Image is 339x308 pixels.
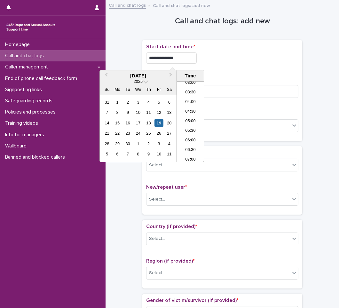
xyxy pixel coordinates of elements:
li: 04:30 [177,107,204,117]
div: Choose Wednesday, October 1st, 2025 [134,139,142,148]
li: 03:30 [177,88,204,98]
div: Choose Sunday, October 5th, 2025 [103,150,111,158]
div: Choose Sunday, September 28th, 2025 [103,139,111,148]
p: Training videos [3,120,43,126]
div: Choose Friday, September 5th, 2025 [154,98,163,107]
span: New/repeat user [146,185,187,190]
div: Choose Thursday, October 9th, 2025 [144,150,153,158]
span: Region (if provided) [146,258,194,264]
div: Choose Tuesday, September 23rd, 2025 [123,129,132,138]
div: Choose Thursday, September 18th, 2025 [144,119,153,127]
p: Wallboard [3,143,32,149]
img: rhQMoQhaT3yELyF149Cw [5,21,56,34]
div: Choose Friday, September 12th, 2025 [154,108,163,117]
div: Choose Friday, September 26th, 2025 [154,129,163,138]
div: Su [103,85,111,94]
div: Choose Wednesday, September 10th, 2025 [134,108,142,117]
span: 2025 [134,79,143,84]
div: Choose Wednesday, October 8th, 2025 [134,150,142,158]
li: 05:00 [177,117,204,126]
li: 05:30 [177,126,204,136]
div: Fr [154,85,163,94]
li: 06:30 [177,146,204,155]
span: Country (if provided) [146,224,197,229]
li: 07:00 [177,155,204,165]
div: Choose Wednesday, September 3rd, 2025 [134,98,142,107]
div: Choose Sunday, September 14th, 2025 [103,119,111,127]
div: Choose Monday, September 8th, 2025 [113,108,122,117]
div: Choose Saturday, October 4th, 2025 [165,139,174,148]
div: Tu [123,85,132,94]
a: Call and chat logs [109,1,146,9]
p: Banned and blocked callers [3,154,70,160]
p: End of phone call feedback form [3,75,82,82]
div: Choose Saturday, September 13th, 2025 [165,108,174,117]
div: Choose Saturday, September 20th, 2025 [165,119,174,127]
div: Choose Sunday, September 21st, 2025 [103,129,111,138]
div: Choose Saturday, September 6th, 2025 [165,98,174,107]
div: Choose Sunday, August 31st, 2025 [103,98,111,107]
p: Caller management [3,64,53,70]
h1: Call and chat logs: add new [142,17,302,26]
div: Choose Friday, October 10th, 2025 [154,150,163,158]
div: month 2025-09 [102,97,174,159]
div: Time [178,73,202,79]
div: Th [144,85,153,94]
div: Choose Monday, September 1st, 2025 [113,98,122,107]
div: Choose Thursday, September 4th, 2025 [144,98,153,107]
div: Choose Tuesday, September 16th, 2025 [123,119,132,127]
div: Choose Friday, September 19th, 2025 [154,119,163,127]
div: Mo [113,85,122,94]
div: Choose Thursday, September 25th, 2025 [144,129,153,138]
div: Sa [165,85,174,94]
div: Select... [149,162,165,169]
p: Call and chat logs: add new [153,2,210,9]
div: Choose Friday, October 3rd, 2025 [154,139,163,148]
span: Gender of victim/survivor (if provided) [146,298,238,303]
p: Info for managers [3,132,49,138]
div: Select... [149,235,165,242]
button: Next Month [166,71,177,81]
div: We [134,85,142,94]
div: Choose Monday, October 6th, 2025 [113,150,122,158]
li: 03:00 [177,78,204,88]
div: Choose Tuesday, October 7th, 2025 [123,150,132,158]
li: 04:00 [177,98,204,107]
div: Choose Monday, September 15th, 2025 [113,119,122,127]
p: Safeguarding records [3,98,58,104]
div: Choose Thursday, September 11th, 2025 [144,108,153,117]
button: Previous Month [100,71,111,81]
div: [DATE] [100,73,177,79]
div: Select... [149,196,165,203]
div: Choose Monday, September 22nd, 2025 [113,129,122,138]
div: Select... [149,270,165,276]
div: Choose Saturday, October 11th, 2025 [165,150,174,158]
div: Choose Wednesday, September 24th, 2025 [134,129,142,138]
span: Start date and time [146,44,195,49]
div: Choose Thursday, October 2nd, 2025 [144,139,153,148]
div: Choose Sunday, September 7th, 2025 [103,108,111,117]
div: Choose Tuesday, September 9th, 2025 [123,108,132,117]
div: Choose Saturday, September 27th, 2025 [165,129,174,138]
li: 06:00 [177,136,204,146]
p: Signposting links [3,87,47,93]
p: Policies and processes [3,109,61,115]
div: Choose Tuesday, September 2nd, 2025 [123,98,132,107]
p: Call and chat logs [3,53,49,59]
div: Choose Monday, September 29th, 2025 [113,139,122,148]
div: Choose Tuesday, September 30th, 2025 [123,139,132,148]
div: Choose Wednesday, September 17th, 2025 [134,119,142,127]
p: Homepage [3,42,35,48]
